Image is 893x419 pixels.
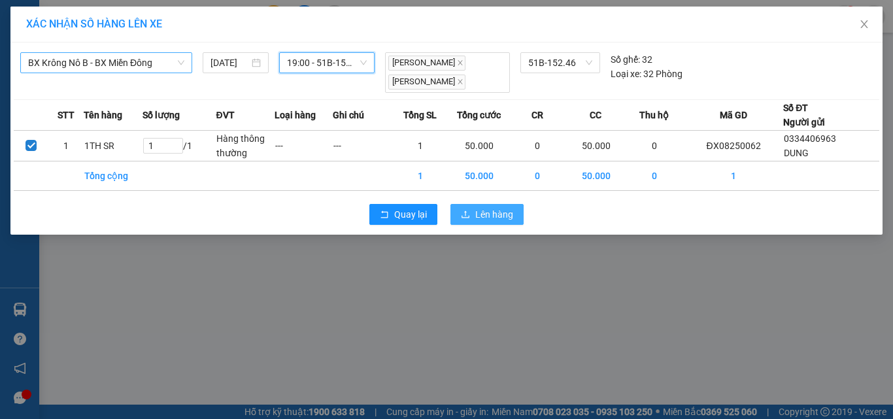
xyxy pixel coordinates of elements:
span: Lên hàng [475,207,513,222]
td: Hàng thông thường [216,130,274,161]
span: Số lượng [143,108,180,122]
div: 32 [611,52,652,67]
span: Loại xe: [611,67,641,81]
td: 50.000 [567,130,625,161]
td: 0 [509,161,567,190]
span: Tổng SL [403,108,437,122]
button: Close [846,7,883,43]
span: Tổng cước [457,108,501,122]
td: 1TH SR [84,130,142,161]
span: [PERSON_NAME] [388,75,465,90]
td: 0 [509,130,567,161]
div: 32 Phòng [611,67,682,81]
td: 50.000 [450,130,508,161]
span: Ghi chú [333,108,364,122]
td: 0 [626,161,684,190]
td: --- [333,130,391,161]
td: 1 [49,130,84,161]
span: DUNG [784,148,809,158]
td: 1 [684,161,783,190]
span: close [859,19,869,29]
span: close [457,78,463,85]
td: ĐX08250062 [684,130,783,161]
td: 50.000 [567,161,625,190]
span: rollback [380,210,389,220]
span: CR [531,108,543,122]
span: XÁC NHẬN SỐ HÀNG LÊN XE [26,18,162,30]
span: STT [58,108,75,122]
td: Tổng cộng [84,161,142,190]
span: close [457,59,463,66]
td: 1 [392,130,450,161]
td: 0 [626,130,684,161]
span: Tên hàng [84,108,122,122]
span: BX Krông Nô B - BX Miền Đông [28,53,184,73]
span: [PERSON_NAME] [388,56,465,71]
span: 19:00 - 51B-152.46 [287,53,367,73]
button: uploadLên hàng [450,204,524,225]
span: upload [461,210,470,220]
span: 51B-152.46 [528,53,592,73]
span: ĐVT [216,108,234,122]
td: 50.000 [450,161,508,190]
span: Loại hàng [275,108,316,122]
button: rollbackQuay lại [369,204,437,225]
div: Số ĐT Người gửi [783,101,825,129]
span: Thu hộ [639,108,669,122]
span: 0334406963 [784,133,836,144]
input: 15/08/2025 [211,56,248,70]
span: Số ghế: [611,52,640,67]
td: --- [275,130,333,161]
td: 1 [392,161,450,190]
span: Quay lại [394,207,427,222]
span: Mã GD [720,108,747,122]
span: CC [590,108,601,122]
td: / 1 [143,130,216,161]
